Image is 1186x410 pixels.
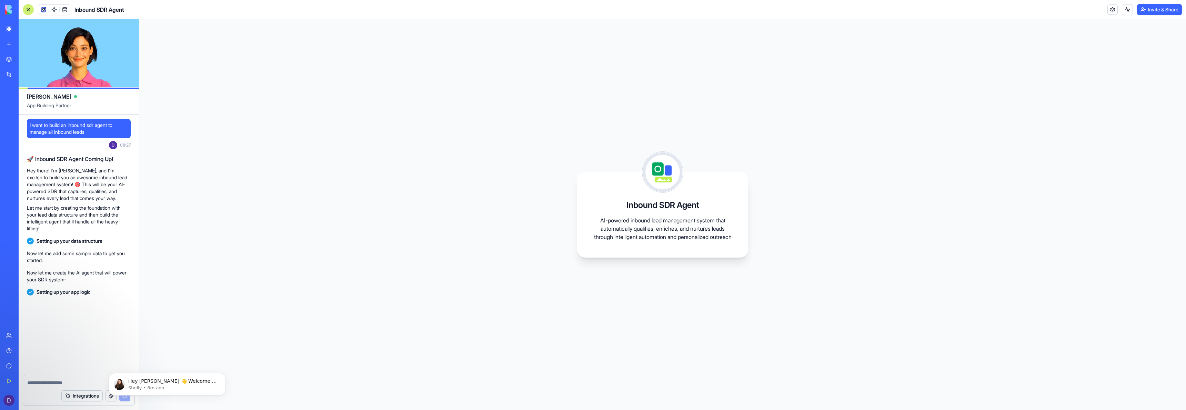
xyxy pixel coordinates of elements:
[109,141,117,149] img: ACg8ocIi9Dcl7p-OO2M_AT-Cn-Nw_OL53VGfpiw9XZQPq6sSnBF60Q=s96-c
[98,358,236,407] iframe: Intercom notifications message
[1137,4,1182,15] button: Invite & Share
[27,155,131,163] h2: 🚀 Inbound SDR Agent Coming Up!
[30,122,128,136] span: I want to build an inbound sdr agent to manage all inbound leads
[27,204,131,232] p: Let me start by creating the foundation with your lead data structure and then build the intellig...
[3,395,14,406] img: ACg8ocIi9Dcl7p-OO2M_AT-Cn-Nw_OL53VGfpiw9XZQPq6sSnBF60Q=s96-c
[37,238,102,244] span: Setting up your data structure
[120,142,131,148] span: 08:27
[5,5,48,14] img: logo
[27,92,71,101] span: [PERSON_NAME]
[61,390,103,401] button: Integrations
[37,289,91,296] span: Setting up your app logic
[74,6,124,14] span: Inbound SDR Agent
[594,216,732,241] p: AI-powered inbound lead management system that automatically qualifies, enriches, and nurtures le...
[27,167,131,202] p: Hey there! I'm [PERSON_NAME], and I'm excited to build you an awesome inbound lead management sys...
[27,250,131,264] p: Now let me add some sample data to get you started:
[626,200,699,211] h3: Inbound SDR Agent
[27,269,131,283] p: Now let me create the AI agent that will power your SDR system:
[27,102,131,114] span: App Building Partner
